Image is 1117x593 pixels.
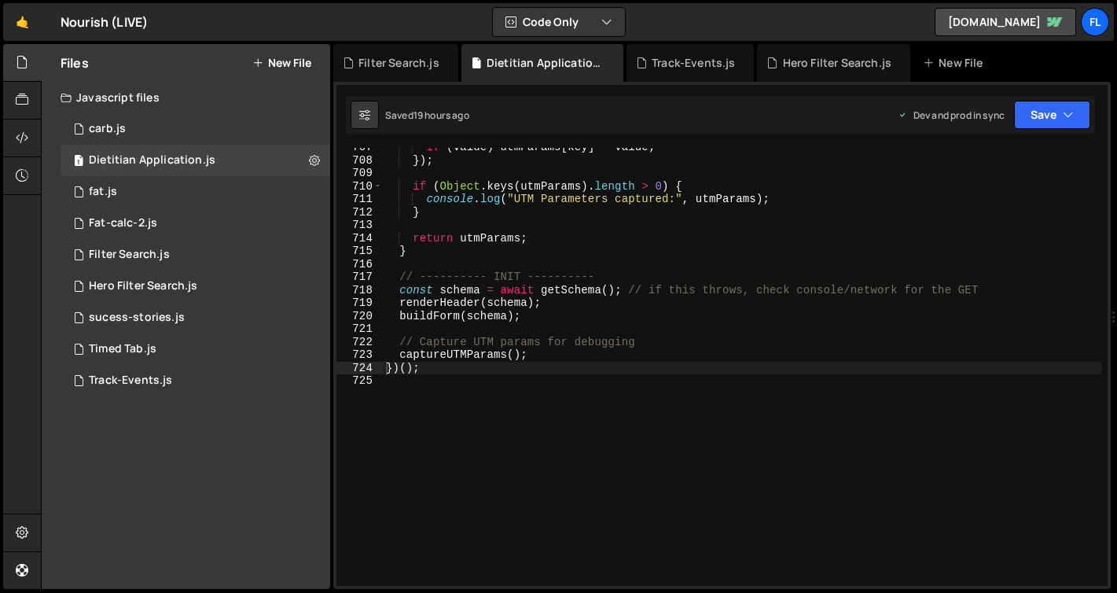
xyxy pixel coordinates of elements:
div: 719 [336,296,383,310]
div: Track-Events.js [652,55,735,71]
div: 711 [336,193,383,206]
div: 725 [336,374,383,388]
div: 720 [336,310,383,323]
div: 7002/15634.js [61,208,330,239]
div: 7002/13525.js [61,239,330,271]
div: carb.js [89,122,126,136]
div: Timed Tab.js [89,342,156,356]
span: 1 [74,156,83,168]
div: 7002/15633.js [61,113,330,145]
div: 724 [336,362,383,375]
div: 7002/36051.js [61,365,330,396]
button: Save [1014,101,1090,129]
div: 718 [336,284,383,297]
div: sucess-stories.js [89,311,185,325]
div: Hero Filter Search.js [89,279,197,293]
div: 7002/24097.js [61,302,330,333]
div: 721 [336,322,383,336]
a: [DOMAIN_NAME] [935,8,1076,36]
div: 714 [336,232,383,245]
div: Saved [385,109,469,122]
button: New File [252,57,311,69]
div: 19 hours ago [413,109,469,122]
div: 710 [336,180,383,193]
a: Fl [1081,8,1109,36]
div: Nourish (LIVE) [61,13,148,31]
div: New File [923,55,989,71]
div: Fat-calc-2.js [89,216,157,230]
div: 715 [336,245,383,258]
div: 708 [336,154,383,168]
div: 713 [336,219,383,232]
div: 709 [336,167,383,180]
div: Dietitian Application.js [487,55,604,71]
div: 7002/15615.js [61,176,330,208]
div: 7002/44314.js [61,271,330,302]
div: 716 [336,258,383,271]
div: 712 [336,206,383,219]
div: Track-Events.js [89,374,172,388]
div: 7002/25847.js [61,333,330,365]
div: 707 [336,141,383,154]
div: Javascript files [42,82,330,113]
div: Dev and prod in sync [898,109,1005,122]
div: Dietitian Application.js [89,153,215,168]
div: 723 [336,348,383,362]
div: Filter Search.js [89,248,170,262]
h2: Files [61,54,89,72]
button: Code Only [493,8,625,36]
div: Filter Search.js [358,55,439,71]
div: fat.js [89,185,117,199]
a: 🤙 [3,3,42,41]
div: Hero Filter Search.js [783,55,891,71]
div: 717 [336,271,383,284]
div: 722 [336,336,383,349]
div: 7002/45930.js [61,145,330,176]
